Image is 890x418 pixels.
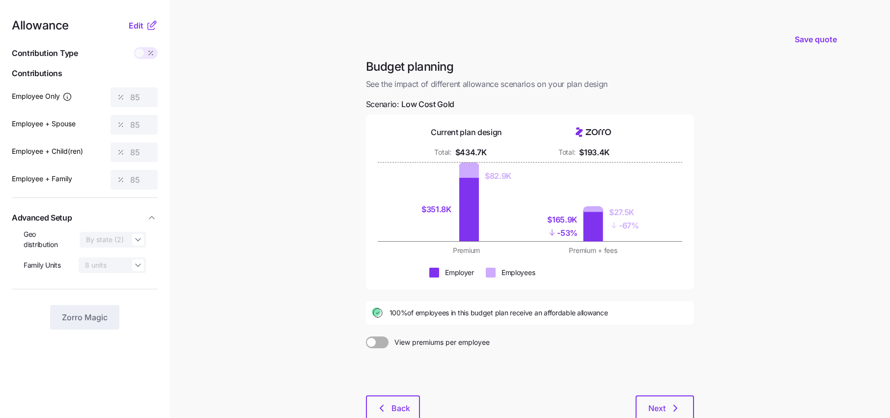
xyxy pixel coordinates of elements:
span: Save quote [795,33,837,45]
span: Scenario: [366,98,455,111]
span: Zorro Magic [62,311,108,323]
span: Next [648,402,666,414]
span: Contribution Type [12,47,78,59]
span: Advanced Setup [12,212,72,224]
span: View premiums per employee [389,336,490,348]
div: Employer [445,268,474,278]
span: Geo distribution [24,229,72,250]
span: Edit [129,20,143,31]
div: Current plan design [431,126,502,139]
div: Employees [501,268,535,278]
div: Total: [558,147,575,157]
div: Advanced Setup [12,229,158,281]
div: Total: [434,147,451,157]
div: $351.8K [421,203,453,216]
div: $27.5K [609,206,639,219]
div: $165.9K [547,214,578,226]
button: Edit [129,20,146,31]
label: Employee + Spouse [12,118,76,129]
label: Employee Only [12,91,72,102]
div: $82.9K [485,170,511,182]
div: $193.4K [579,146,610,159]
span: Back [391,402,410,414]
div: Premium [409,246,524,255]
label: Employee + Child(ren) [12,146,83,157]
button: Zorro Magic [50,305,119,330]
h1: Budget planning [366,59,694,74]
span: Family Units [24,260,61,270]
span: See the impact of different allowance scenarios on your plan design [366,78,694,90]
span: 100% of employees in this budget plan receive an affordable allowance [389,308,608,318]
button: Save quote [787,26,845,53]
span: Allowance [12,20,69,31]
span: Contributions [12,67,158,80]
div: $434.7K [455,146,487,159]
div: - 67% [609,219,639,232]
span: Low Cost Gold [401,98,454,111]
div: - 53% [547,226,578,239]
div: Premium + fees [536,246,651,255]
label: Employee + Family [12,173,72,184]
button: Advanced Setup [12,206,158,230]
